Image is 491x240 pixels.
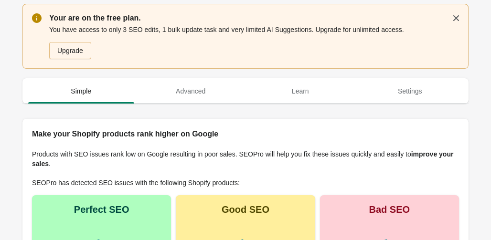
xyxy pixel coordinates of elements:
[245,79,355,104] button: Learn
[28,83,134,100] span: Simple
[247,83,353,100] span: Learn
[49,24,459,60] div: You have access to only 3 SEO edits, 1 bulk update task and very limited AI Suggestions. Upgrade ...
[32,178,459,188] p: SEOPro has detected SEO issues with the following Shopify products:
[222,205,269,214] div: Good SEO
[32,128,459,140] h2: Make your Shopify products rank higher on Google
[357,83,463,100] span: Settings
[355,79,465,104] button: Settings
[26,79,136,104] button: Simple
[49,12,459,24] p: Your are on the free plan.
[49,42,91,59] a: Upgrade
[57,47,83,54] div: Upgrade
[138,83,244,100] span: Advanced
[74,205,129,214] div: Perfect SEO
[369,205,410,214] div: Bad SEO
[136,79,246,104] button: Advanced
[32,149,459,168] p: Products with SEO issues rank low on Google resulting in poor sales. SEOPro will help you fix the...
